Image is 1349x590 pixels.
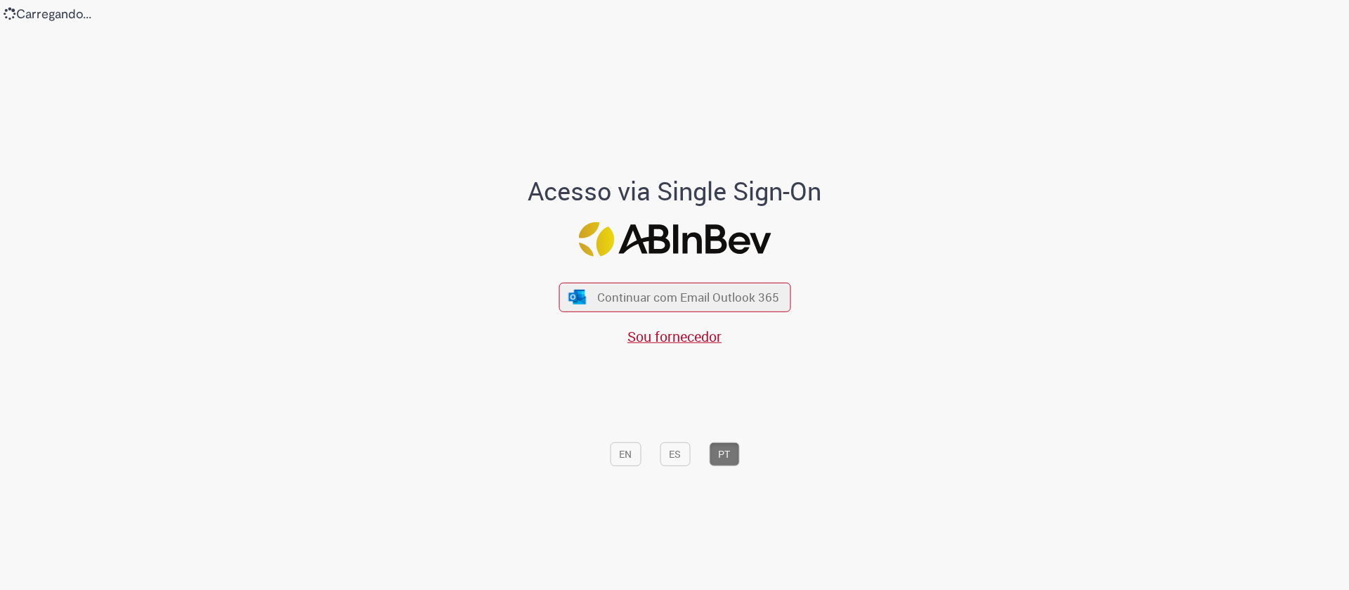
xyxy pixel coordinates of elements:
button: PT [709,442,739,466]
span: Continuar com Email Outlook 365 [597,289,779,305]
img: Logo ABInBev [578,222,771,256]
a: Sou fornecedor [627,326,722,345]
h1: Acesso via Single Sign-On [480,177,870,205]
button: ES [660,442,690,466]
button: EN [610,442,641,466]
button: ícone Azure/Microsoft 360 Continuar com Email Outlook 365 [559,283,790,312]
img: ícone Azure/Microsoft 360 [568,290,587,304]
